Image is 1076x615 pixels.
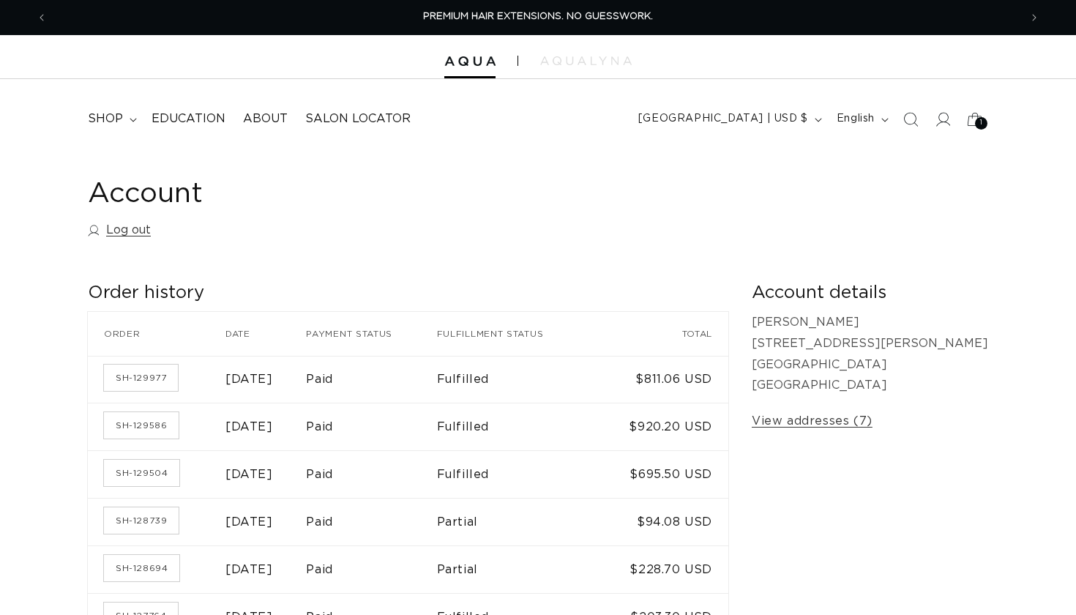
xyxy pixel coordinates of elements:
a: View addresses (7) [752,411,873,432]
time: [DATE] [225,421,273,433]
time: [DATE] [225,516,273,528]
a: Log out [88,220,151,241]
time: [DATE] [225,564,273,575]
td: Fulfilled [437,450,594,498]
button: [GEOGRAPHIC_DATA] | USD $ [629,105,828,133]
h2: Order history [88,282,728,305]
td: Paid [306,356,436,403]
td: $228.70 USD [593,545,728,593]
img: aqualyna.com [540,56,632,65]
h1: Account [88,176,988,212]
td: $94.08 USD [593,498,728,545]
summary: shop [79,102,143,135]
a: Salon Locator [296,102,419,135]
summary: Search [894,103,927,135]
td: Partial [437,498,594,545]
td: $695.50 USD [593,450,728,498]
time: [DATE] [225,469,273,480]
a: About [234,102,296,135]
h2: Account details [752,282,988,305]
button: Next announcement [1018,4,1050,31]
span: Salon Locator [305,111,411,127]
td: Paid [306,450,436,498]
th: Fulfillment status [437,312,594,356]
a: Order number SH-129586 [104,412,179,439]
span: shop [88,111,123,127]
th: Payment status [306,312,436,356]
span: PREMIUM HAIR EXTENSIONS. NO GUESSWORK. [423,12,653,21]
td: Partial [437,545,594,593]
td: Fulfilled [437,403,594,450]
td: Paid [306,498,436,545]
button: Previous announcement [26,4,58,31]
span: 1 [980,117,983,130]
td: Paid [306,403,436,450]
span: Education [152,111,225,127]
th: Order [88,312,225,356]
span: [GEOGRAPHIC_DATA] | USD $ [638,111,808,127]
p: [PERSON_NAME] [STREET_ADDRESS][PERSON_NAME] [GEOGRAPHIC_DATA] [GEOGRAPHIC_DATA] [752,312,988,396]
a: Order number SH-128739 [104,507,179,534]
td: Fulfilled [437,356,594,403]
th: Date [225,312,306,356]
a: Order number SH-128694 [104,555,179,581]
th: Total [593,312,728,356]
img: Aqua Hair Extensions [444,56,496,67]
a: Education [143,102,234,135]
span: About [243,111,288,127]
a: Order number SH-129504 [104,460,179,486]
span: English [837,111,875,127]
td: $920.20 USD [593,403,728,450]
a: Order number SH-129977 [104,365,178,391]
button: English [828,105,894,133]
time: [DATE] [225,373,273,385]
td: Paid [306,545,436,593]
td: $811.06 USD [593,356,728,403]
